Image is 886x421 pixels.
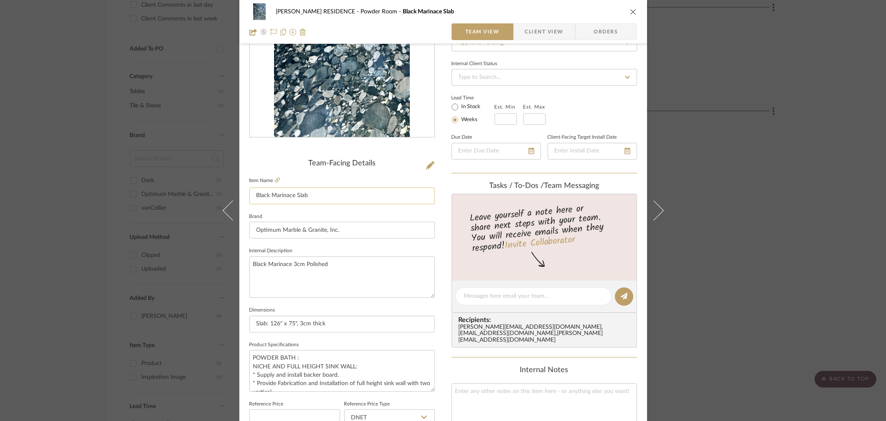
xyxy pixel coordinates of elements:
label: Est. Min [495,104,516,110]
input: Enter Install Date [548,143,637,160]
span: [PERSON_NAME] RESIDENCE [276,9,361,15]
label: Lead Time [452,94,495,101]
label: Reference Price Type [344,402,390,406]
label: Dimensions [249,308,275,312]
label: Item Name [249,177,280,184]
div: team Messaging [452,182,637,191]
label: Due Date [452,135,472,139]
span: Team View [465,23,500,40]
div: [PERSON_NAME][EMAIL_ADDRESS][DOMAIN_NAME] , [EMAIL_ADDRESS][DOMAIN_NAME] , [PERSON_NAME][EMAIL_AD... [459,324,633,344]
span: Recipients: [459,316,633,324]
img: 824481ca-ad74-4860-8b76-1122a7ee0dfe_48x40.jpg [249,3,269,20]
label: Weeks [460,116,478,124]
button: close [630,8,637,15]
input: Enter the dimensions of this item [249,316,435,332]
span: Client View [525,23,564,40]
span: Orders [585,23,627,40]
a: Invite Collaborator [504,233,575,254]
div: Leave yourself a note here or share next steps with your team. You will receive emails when they ... [450,200,638,256]
input: Enter Due Date [452,143,541,160]
input: Enter Brand [249,222,435,238]
label: Client-Facing Target Install Date [548,135,617,139]
span: Black Marinace Slab [403,9,454,15]
label: Internal Description [249,249,293,253]
div: Internal Client Status [452,62,498,66]
mat-radio-group: Select item type [452,101,495,125]
div: Team-Facing Details [249,159,435,168]
label: Reference Price [249,402,284,406]
input: Enter Item Name [249,188,435,204]
label: In Stock [460,103,481,111]
span: Powder Room [361,9,403,15]
span: Tasks / To-Dos / [489,182,544,190]
label: Product Specifications [249,343,299,347]
label: Est. Max [523,104,546,110]
label: Brand [249,215,263,219]
img: Remove from project [300,29,306,36]
input: Type to Search… [452,69,637,86]
div: Internal Notes [452,366,637,375]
